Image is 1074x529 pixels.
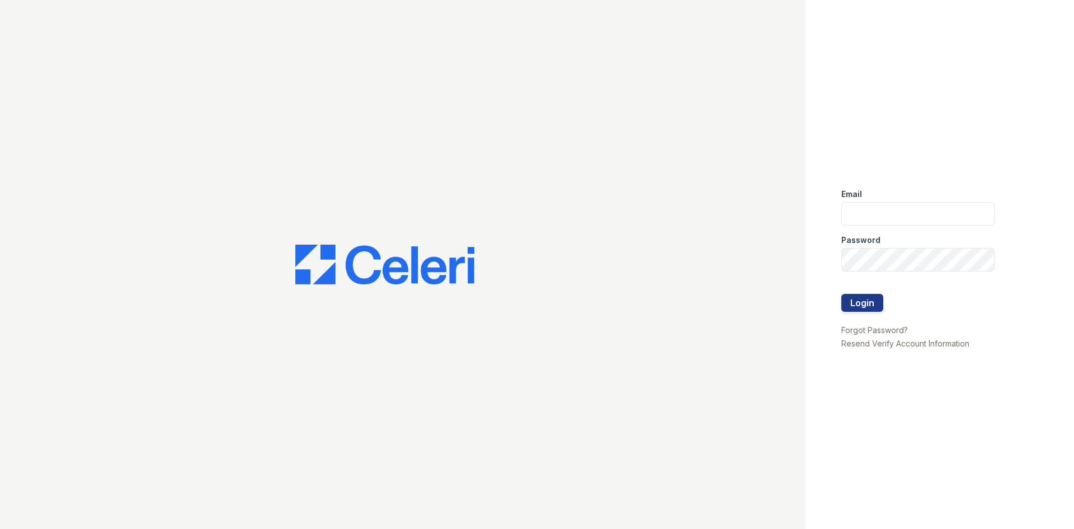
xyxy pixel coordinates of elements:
[841,235,880,246] label: Password
[841,339,969,348] a: Resend Verify Account Information
[841,189,862,200] label: Email
[295,245,474,285] img: CE_Logo_Blue-a8612792a0a2168367f1c8372b55b34899dd931a85d93a1a3d3e32e68fde9ad4.png
[841,325,908,335] a: Forgot Password?
[841,294,883,312] button: Login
